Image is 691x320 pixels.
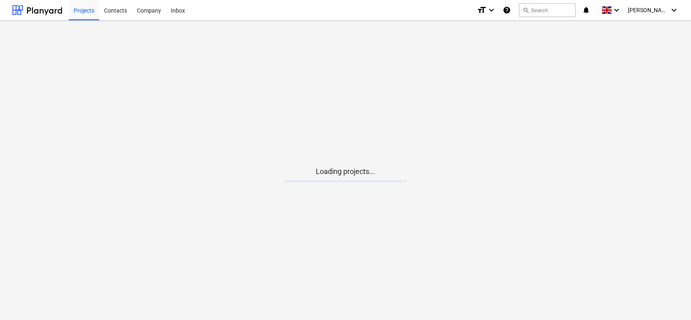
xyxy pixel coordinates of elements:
span: search [523,7,529,13]
button: Search [519,3,576,17]
i: keyboard_arrow_down [612,5,621,15]
i: notifications [582,5,590,15]
i: keyboard_arrow_down [487,5,496,15]
i: keyboard_arrow_down [669,5,679,15]
span: [PERSON_NAME] [628,7,668,13]
i: format_size [477,5,487,15]
i: Knowledge base [503,5,511,15]
p: Loading projects... [285,167,406,176]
